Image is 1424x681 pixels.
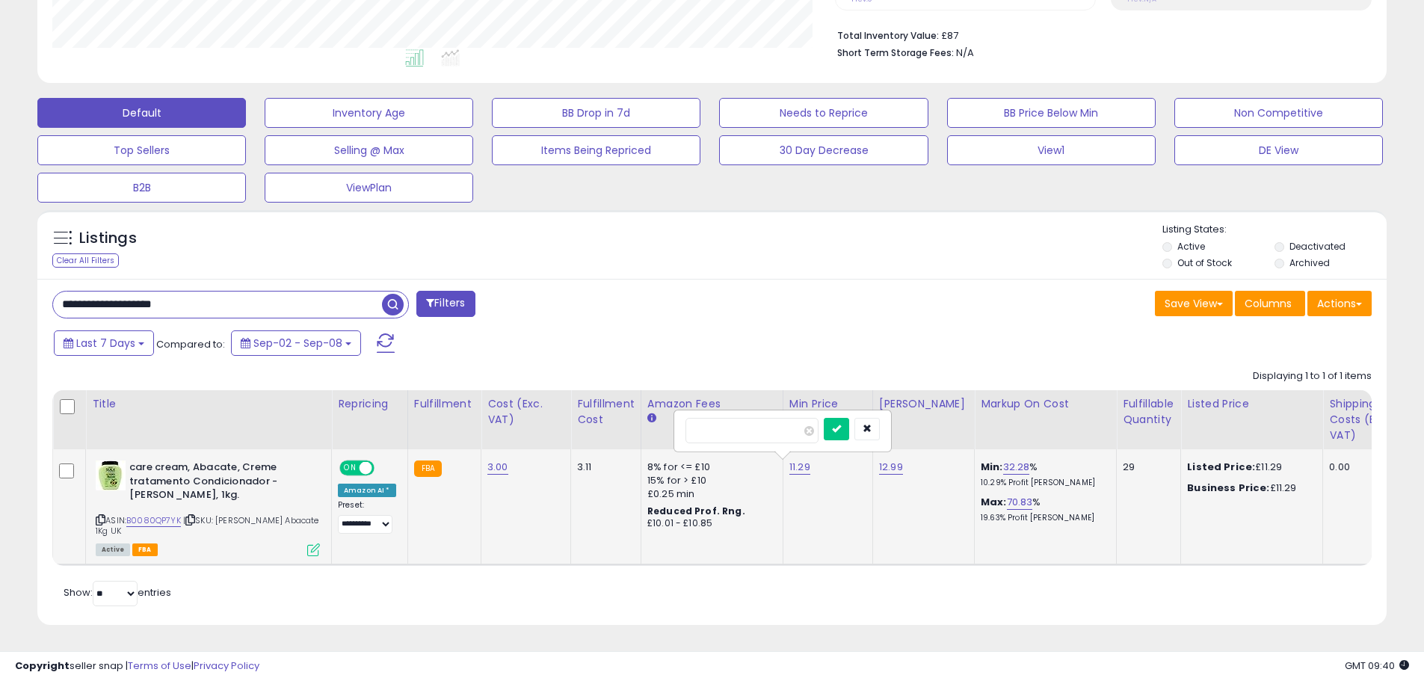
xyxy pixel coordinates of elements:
[947,98,1156,128] button: BB Price Below Min
[981,496,1105,523] div: %
[1245,296,1292,311] span: Columns
[37,98,246,128] button: Default
[719,135,928,165] button: 30 Day Decrease
[338,484,396,497] div: Amazon AI *
[647,487,771,501] div: £0.25 min
[492,135,700,165] button: Items Being Repriced
[719,98,928,128] button: Needs to Reprice
[1289,256,1330,269] label: Archived
[1007,495,1033,510] a: 70.83
[52,253,119,268] div: Clear All Filters
[231,330,361,356] button: Sep-02 - Sep-08
[129,460,311,506] b: care cream, Abacate, Creme tratamento Condicionador -[PERSON_NAME], 1kg.
[981,396,1110,412] div: Markup on Cost
[1187,460,1311,474] div: £11.29
[15,659,70,673] strong: Copyright
[1187,481,1269,495] b: Business Price:
[1177,256,1232,269] label: Out of Stock
[879,396,968,412] div: [PERSON_NAME]
[341,462,360,475] span: ON
[132,543,158,556] span: FBA
[1307,291,1372,316] button: Actions
[253,336,342,351] span: Sep-02 - Sep-08
[487,460,508,475] a: 3.00
[1187,460,1255,474] b: Listed Price:
[156,337,225,351] span: Compared to:
[265,173,473,203] button: ViewPlan
[96,460,320,555] div: ASIN:
[1187,396,1316,412] div: Listed Price
[76,336,135,351] span: Last 7 Days
[338,500,396,534] div: Preset:
[647,474,771,487] div: 15% for > £10
[1235,291,1305,316] button: Columns
[1253,369,1372,383] div: Displaying 1 to 1 of 1 items
[37,135,246,165] button: Top Sellers
[1177,240,1205,253] label: Active
[981,460,1003,474] b: Min:
[947,135,1156,165] button: View1
[1289,240,1346,253] label: Deactivated
[837,46,954,59] b: Short Term Storage Fees:
[837,29,939,42] b: Total Inventory Value:
[647,505,745,517] b: Reduced Prof. Rng.
[126,514,181,527] a: B0080QP7YK
[1187,481,1311,495] div: £11.29
[647,460,771,474] div: 8% for <= £10
[1174,135,1383,165] button: DE View
[492,98,700,128] button: BB Drop in 7d
[414,460,442,477] small: FBA
[54,330,154,356] button: Last 7 Days
[837,25,1360,43] li: £87
[647,412,656,425] small: Amazon Fees.
[647,396,777,412] div: Amazon Fees
[1345,659,1409,673] span: 2025-09-16 09:40 GMT
[1155,291,1233,316] button: Save View
[789,396,866,412] div: Min Price
[79,228,137,249] h5: Listings
[956,46,974,60] span: N/A
[981,495,1007,509] b: Max:
[1123,396,1174,428] div: Fulfillable Quantity
[414,396,475,412] div: Fulfillment
[981,478,1105,488] p: 10.29% Profit [PERSON_NAME]
[975,390,1117,449] th: The percentage added to the cost of goods (COGS) that forms the calculator for Min & Max prices.
[96,543,130,556] span: All listings currently available for purchase on Amazon
[981,460,1105,488] div: %
[487,396,564,428] div: Cost (Exc. VAT)
[1174,98,1383,128] button: Non Competitive
[128,659,191,673] a: Terms of Use
[577,396,635,428] div: Fulfillment Cost
[96,514,319,537] span: | SKU: [PERSON_NAME] Abacate 1Kg UK
[577,460,629,474] div: 3.11
[1123,460,1169,474] div: 29
[372,462,396,475] span: OFF
[1329,396,1406,443] div: Shipping Costs (Exc. VAT)
[15,659,259,674] div: seller snap | |
[1329,460,1401,474] div: 0.00
[64,585,171,600] span: Show: entries
[96,460,126,490] img: 41r0GSrXorL._SL40_.jpg
[789,460,810,475] a: 11.29
[194,659,259,673] a: Privacy Policy
[37,173,246,203] button: B2B
[265,135,473,165] button: Selling @ Max
[265,98,473,128] button: Inventory Age
[1162,223,1387,237] p: Listing States:
[647,517,771,530] div: £10.01 - £10.85
[879,460,903,475] a: 12.99
[92,396,325,412] div: Title
[981,513,1105,523] p: 19.63% Profit [PERSON_NAME]
[338,396,401,412] div: Repricing
[1003,460,1030,475] a: 32.28
[416,291,475,317] button: Filters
